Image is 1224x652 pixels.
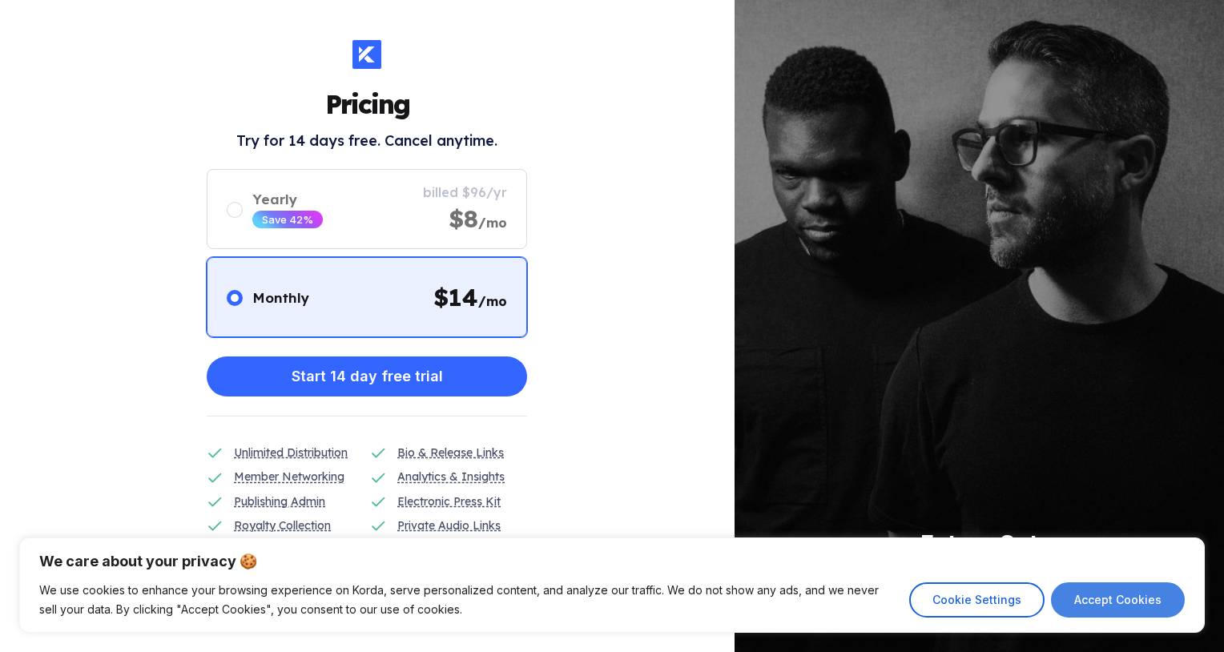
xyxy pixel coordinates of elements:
span: /mo [478,215,507,231]
div: Start 14 day free trial [292,360,443,392]
div: Member Networking [234,468,344,485]
button: Start 14 day free trial [207,356,527,396]
div: Private Audio Links [397,517,501,534]
div: Monthly [252,289,309,306]
div: Yearly [252,191,323,207]
p: We use cookies to enhance your browsing experience on Korda, serve personalized content, and anal... [39,581,897,619]
div: $ 14 [433,282,507,312]
div: Analytics & Insights [397,468,505,485]
h2: Try for 14 days free. Cancel anytime. [236,131,497,150]
h1: Pricing [325,88,409,120]
div: Save 42% [262,213,313,226]
button: Cookie Settings [909,582,1045,618]
div: Unlimited Distribution [234,444,348,461]
div: Electronic Press Kit [397,493,501,510]
div: Royalty Collection [234,517,331,534]
div: Publishing Admin [234,493,325,510]
p: We care about your privacy 🍪 [39,552,1185,571]
span: /mo [478,293,507,309]
div: billed $96/yr [423,184,507,200]
div: $8 [449,203,507,234]
button: Accept Cookies [1051,582,1185,618]
div: Bio & Release Links [397,444,504,461]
